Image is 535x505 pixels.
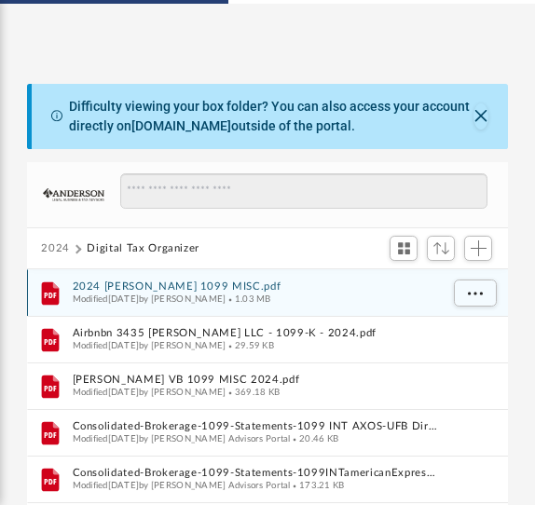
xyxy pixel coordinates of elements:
[131,118,231,133] a: [DOMAIN_NAME]
[72,341,226,350] span: Modified [DATE] by [PERSON_NAME]
[453,280,496,307] button: More options
[464,236,492,262] button: Add
[390,236,418,262] button: Switch to Grid View
[72,481,290,490] span: Modified [DATE] by [PERSON_NAME] Advisors Portal
[290,481,344,490] span: 173.21 KB
[72,375,438,387] button: [PERSON_NAME] VB 1099 MISC 2024.pdf
[72,294,226,304] span: Modified [DATE] by [PERSON_NAME]
[69,97,473,136] div: Difficulty viewing your box folder? You can also access your account directly on outside of the p...
[72,328,438,340] button: Airbnbn 3435 [PERSON_NAME] LLC - 1099-K - 2024.pdf
[72,421,438,433] button: Consolidated-Brokerage-1099-Statements-1099 INT AXOS-UFB Direct TAX_20241231-17549043136899b6f9ec...
[290,434,338,444] span: 20.46 KB
[87,240,199,257] button: Digital Tax Organizer
[72,468,438,480] button: Consolidated-Brokerage-1099-Statements-1099INTamericanExpress-1752799408687998b04d54d.pdf
[72,281,438,293] button: 2024 [PERSON_NAME] 1099 MISC.pdf
[226,294,270,304] span: 1.03 MB
[427,236,455,261] button: Sort
[226,341,274,350] span: 29.59 KB
[72,388,226,397] span: Modified [DATE] by [PERSON_NAME]
[72,434,290,444] span: Modified [DATE] by [PERSON_NAME] Advisors Portal
[120,173,487,209] input: Search files and folders
[473,103,488,130] button: Close
[41,240,70,257] button: 2024
[226,388,280,397] span: 369.18 KB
